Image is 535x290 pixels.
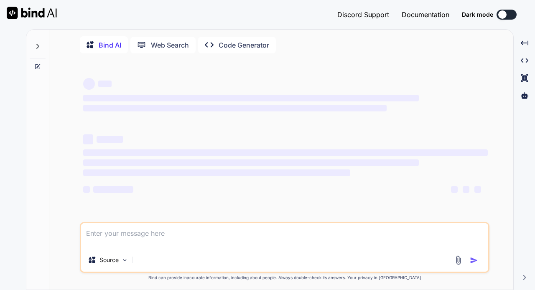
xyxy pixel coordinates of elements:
[151,40,189,50] p: Web Search
[98,81,112,87] span: ‌
[453,255,463,265] img: attachment
[83,78,95,90] span: ‌
[474,186,481,193] span: ‌
[462,10,493,19] span: Dark mode
[83,149,488,156] span: ‌
[463,186,469,193] span: ‌
[83,95,419,101] span: ‌
[337,10,389,19] span: Discord Support
[83,105,387,111] span: ‌
[7,7,57,19] img: Bind AI
[99,40,121,50] p: Bind AI
[470,256,478,265] img: icon
[93,186,133,193] span: ‌
[402,10,449,20] button: Documentation
[83,169,350,176] span: ‌
[337,10,389,20] button: Discord Support
[83,186,90,193] span: ‌
[80,275,489,281] p: Bind can provide inaccurate information, including about people. Always double-check its answers....
[99,256,119,264] p: Source
[402,10,449,19] span: Documentation
[83,159,419,166] span: ‌
[219,40,269,50] p: Code Generator
[121,257,128,264] img: Pick Models
[97,136,123,143] span: ‌
[451,186,458,193] span: ‌
[83,134,93,144] span: ‌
